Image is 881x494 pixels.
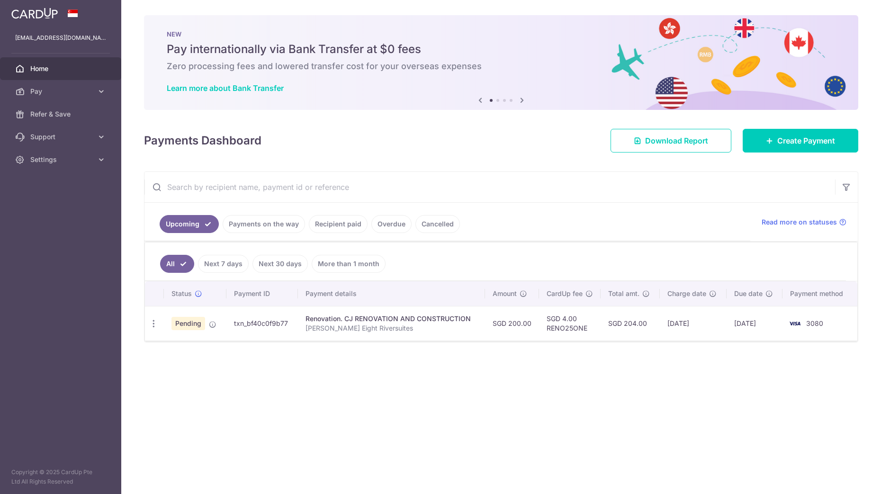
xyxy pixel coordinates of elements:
a: Read more on statuses [762,217,846,227]
a: Download Report [611,129,731,153]
span: Support [30,132,93,142]
th: Payment method [782,281,857,306]
td: SGD 4.00 RENO25ONE [539,306,601,341]
th: Payment details [298,281,485,306]
span: Due date [734,289,763,298]
span: Pending [171,317,205,330]
td: [DATE] [660,306,727,341]
span: Total amt. [608,289,639,298]
th: Payment ID [226,281,298,306]
span: Refer & Save [30,109,93,119]
a: Create Payment [743,129,858,153]
span: Amount [493,289,517,298]
a: Upcoming [160,215,219,233]
td: txn_bf40c0f9b77 [226,306,298,341]
p: [PERSON_NAME] Eight Riversuites [306,323,477,333]
a: Overdue [371,215,412,233]
span: Create Payment [777,135,835,146]
a: Payments on the way [223,215,305,233]
span: Read more on statuses [762,217,837,227]
p: [EMAIL_ADDRESS][DOMAIN_NAME] [15,33,106,43]
a: All [160,255,194,273]
span: Status [171,289,192,298]
div: Renovation. CJ RENOVATION AND CONSTRUCTION [306,314,477,323]
td: [DATE] [727,306,782,341]
img: Bank Card [785,318,804,329]
h4: Payments Dashboard [144,132,261,149]
span: 3080 [806,319,823,327]
img: Bank transfer banner [144,15,858,110]
span: Download Report [645,135,708,146]
span: Settings [30,155,93,164]
input: Search by recipient name, payment id or reference [144,172,835,202]
h6: Zero processing fees and lowered transfer cost for your overseas expenses [167,61,836,72]
td: SGD 204.00 [601,306,659,341]
a: Next 7 days [198,255,249,273]
img: CardUp [11,8,58,19]
span: Home [30,64,93,73]
span: Pay [30,87,93,96]
p: NEW [167,30,836,38]
span: Charge date [667,289,706,298]
a: Cancelled [415,215,460,233]
a: Recipient paid [309,215,368,233]
span: CardUp fee [547,289,583,298]
h5: Pay internationally via Bank Transfer at $0 fees [167,42,836,57]
a: More than 1 month [312,255,386,273]
td: SGD 200.00 [485,306,539,341]
a: Next 30 days [252,255,308,273]
a: Learn more about Bank Transfer [167,83,284,93]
